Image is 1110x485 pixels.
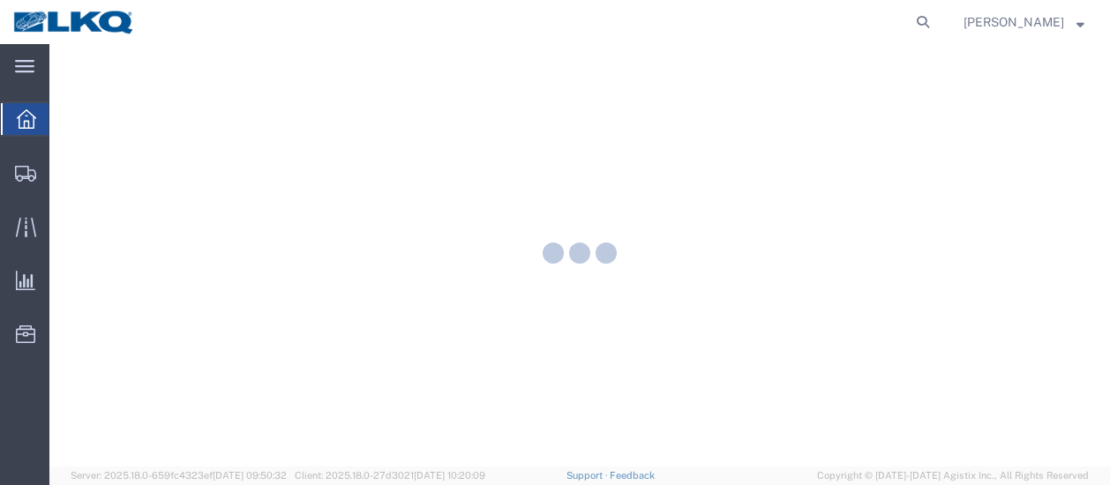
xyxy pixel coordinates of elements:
span: Client: 2025.18.0-27d3021 [295,470,485,481]
img: logo [12,9,136,35]
button: [PERSON_NAME] [963,11,1085,33]
span: [DATE] 09:50:32 [213,470,287,481]
span: Server: 2025.18.0-659fc4323ef [71,470,287,481]
a: Feedback [610,470,655,481]
span: [DATE] 10:20:09 [414,470,485,481]
span: Copyright © [DATE]-[DATE] Agistix Inc., All Rights Reserved [817,468,1089,483]
a: Support [566,470,611,481]
span: Robert Benette [964,12,1064,32]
